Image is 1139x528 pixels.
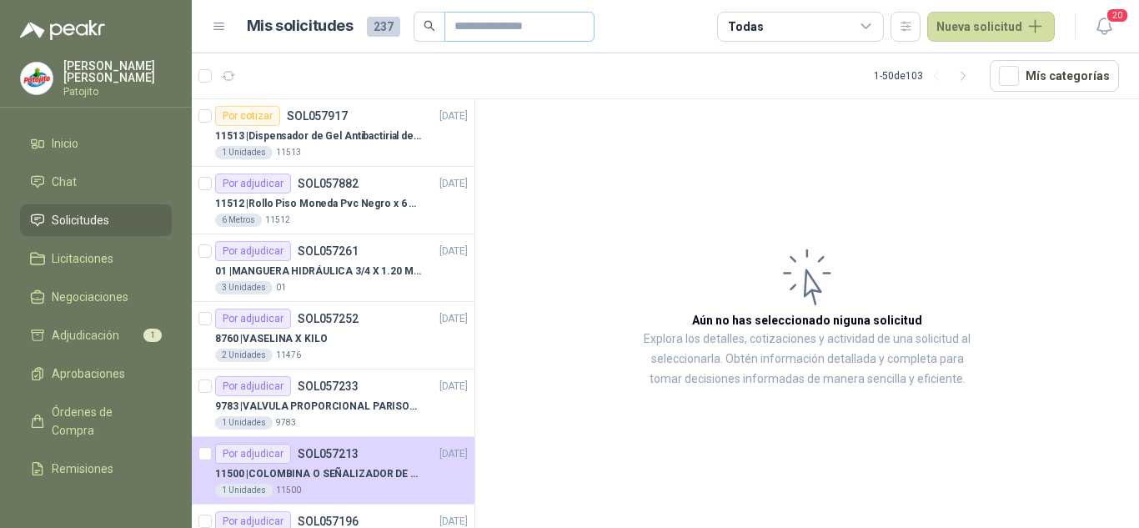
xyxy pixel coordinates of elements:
a: Solicitudes [20,204,172,236]
div: 3 Unidades [215,281,273,294]
div: 2 Unidades [215,349,273,362]
a: Por adjudicarSOL057261[DATE] 01 |MANGUERA HIDRÁULICA 3/4 X 1.20 METROS DE LONGITUD HR-HR-ACOPLADA... [192,234,474,302]
p: 11500 [276,484,301,497]
a: Por adjudicarSOL057252[DATE] 8760 |VASELINA X KILO2 Unidades11476 [192,302,474,370]
div: Por adjudicar [215,173,291,194]
p: SOL057196 [298,515,359,527]
p: SOL057261 [298,245,359,257]
button: Mís categorías [990,60,1119,92]
span: Adjudicación [52,326,119,344]
span: 237 [367,17,400,37]
span: Órdenes de Compra [52,403,156,440]
div: Por cotizar [215,106,280,126]
p: 9783 | VALVULA PROPORCIONAL PARISON 0811404612 / 4WRPEH6C4 REXROTH [215,399,423,415]
a: Adjudicación1 [20,319,172,351]
p: [DATE] [439,244,468,259]
p: [DATE] [439,311,468,327]
p: [DATE] [439,176,468,192]
div: 1 Unidades [215,416,273,430]
p: Patojito [63,87,172,97]
a: Remisiones [20,453,172,485]
p: 11500 | COLOMBINA O SEÑALIZADOR DE TRANSITO [215,466,423,482]
a: Inicio [20,128,172,159]
a: Negociaciones [20,281,172,313]
span: 1 [143,329,162,342]
p: 11513 [276,146,301,159]
span: 20 [1106,8,1129,23]
div: 6 Metros [215,214,262,227]
span: Inicio [52,134,78,153]
button: Nueva solicitud [927,12,1055,42]
span: search [424,20,435,32]
h1: Mis solicitudes [247,14,354,38]
img: Company Logo [21,63,53,94]
p: [PERSON_NAME] [PERSON_NAME] [63,60,172,83]
span: Negociaciones [52,288,128,306]
span: Aprobaciones [52,365,125,383]
p: 11476 [276,349,301,362]
p: [DATE] [439,446,468,462]
p: [DATE] [439,379,468,395]
a: Por cotizarSOL057917[DATE] 11513 |Dispensador de Gel Antibactirial de Pedal1 Unidades11513 [192,99,474,167]
div: 1 Unidades [215,484,273,497]
a: Por adjudicarSOL057882[DATE] 11512 |Rollo Piso Moneda Pvc Negro x 6 metros6 Metros11512 [192,167,474,234]
p: 11512 [265,214,290,227]
p: 8760 | VASELINA X KILO [215,331,327,347]
p: 11513 | Dispensador de Gel Antibactirial de Pedal [215,128,423,144]
a: Por adjudicarSOL057213[DATE] 11500 |COLOMBINA O SEÑALIZADOR DE TRANSITO1 Unidades11500 [192,437,474,505]
p: SOL057882 [298,178,359,189]
span: Licitaciones [52,249,113,268]
div: 1 - 50 de 103 [874,63,976,89]
p: SOL057233 [298,380,359,392]
a: Aprobaciones [20,358,172,390]
p: 9783 [276,416,296,430]
p: SOL057213 [298,448,359,460]
div: Todas [728,18,763,36]
p: 01 [276,281,286,294]
p: 01 | MANGUERA HIDRÁULICA 3/4 X 1.20 METROS DE LONGITUD HR-HR-ACOPLADA [215,264,423,279]
div: Por adjudicar [215,241,291,261]
div: Por adjudicar [215,376,291,396]
h3: Aún no has seleccionado niguna solicitud [692,311,922,329]
img: Logo peakr [20,20,105,40]
span: Remisiones [52,460,113,478]
a: Chat [20,166,172,198]
p: 11512 | Rollo Piso Moneda Pvc Negro x 6 metros [215,196,423,212]
a: Por adjudicarSOL057233[DATE] 9783 |VALVULA PROPORCIONAL PARISON 0811404612 / 4WRPEH6C4 REXROTH1 U... [192,370,474,437]
p: SOL057252 [298,313,359,324]
p: [DATE] [439,108,468,124]
p: SOL057917 [287,110,348,122]
a: Licitaciones [20,243,172,274]
p: Explora los detalles, cotizaciones y actividad de una solicitud al seleccionarla. Obtén informaci... [642,329,972,390]
div: Por adjudicar [215,444,291,464]
button: 20 [1089,12,1119,42]
div: Por adjudicar [215,309,291,329]
span: Solicitudes [52,211,109,229]
div: 1 Unidades [215,146,273,159]
a: Órdenes de Compra [20,396,172,446]
span: Chat [52,173,77,191]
